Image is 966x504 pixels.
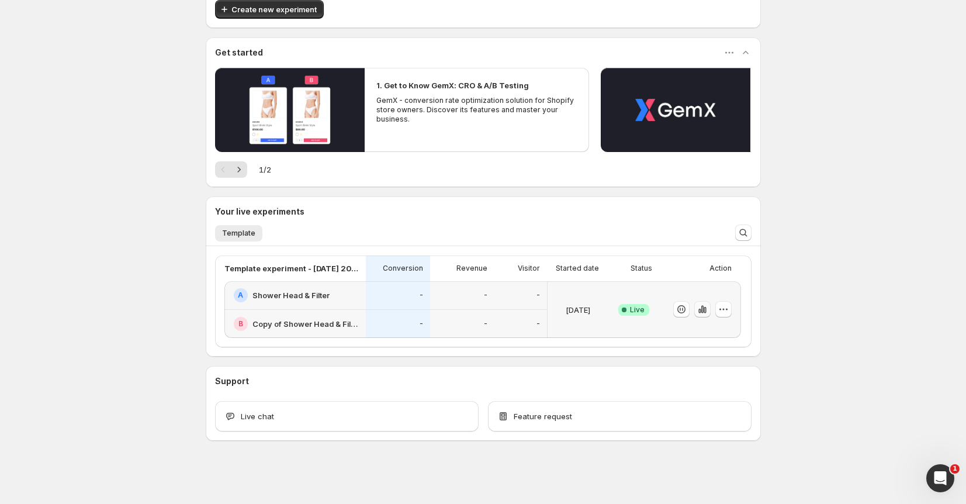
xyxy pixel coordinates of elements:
p: Action [709,264,732,273]
button: Play video [215,68,365,152]
p: Revenue [456,264,487,273]
nav: Pagination [215,161,247,178]
span: Create new experiment [231,4,317,15]
p: [DATE] [566,304,590,316]
button: Next [231,161,247,178]
p: Template experiment - [DATE] 20:43:14 [224,263,359,274]
p: - [484,291,487,300]
span: 1 / 2 [259,164,271,175]
span: Feature request [514,410,572,422]
p: - [536,319,540,329]
h2: A [238,291,243,300]
iframe: Intercom live chat [926,464,954,492]
h3: Support [215,375,249,387]
h2: B [238,319,243,329]
span: Live [630,305,645,315]
button: Search and filter results [735,225,752,241]
p: GemX - conversion rate optimization solution for Shopify store owners. Discover its features and ... [376,96,577,124]
p: - [420,319,423,329]
p: - [536,291,540,300]
p: Status [631,264,652,273]
h3: Get started [215,47,263,58]
h3: Your live experiments [215,206,304,218]
span: Template [222,229,255,238]
p: Conversion [383,264,423,273]
p: Started date [556,264,599,273]
p: - [420,291,423,300]
span: Live chat [241,410,274,422]
button: Play video [601,68,750,152]
h2: 1. Get to Know GemX: CRO & A/B Testing [376,80,529,91]
p: - [484,319,487,329]
h2: Copy of Shower Head & Filter [252,318,359,330]
h2: Shower Head & Filter [252,289,330,301]
p: Visitor [518,264,540,273]
span: 1 [950,464,960,474]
